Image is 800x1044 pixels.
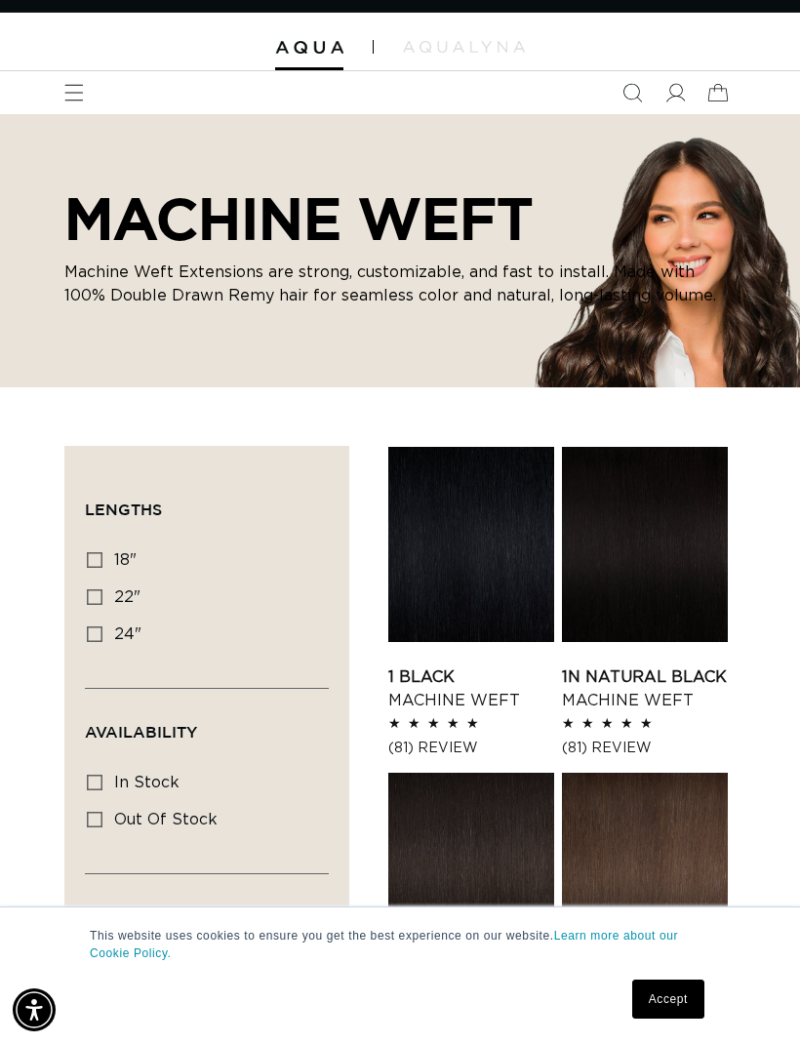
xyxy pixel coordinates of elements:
[53,71,96,114] summary: Menu
[64,261,736,307] p: Machine Weft Extensions are strong, customizable, and fast to install. Made with 100% Double Draw...
[85,466,329,537] summary: Lengths (0 selected)
[114,589,140,605] span: 22"
[85,723,197,741] span: Availability
[13,988,56,1031] div: Accessibility Menu
[64,184,736,253] h2: MACHINE WEFT
[275,41,343,55] img: Aqua Hair Extensions
[85,689,329,759] summary: Availability (0 selected)
[562,665,728,712] a: 1N Natural Black Machine Weft
[114,626,141,642] span: 24"
[85,501,162,518] span: Lengths
[85,874,329,944] summary: Color Shades (0 selected)
[403,41,525,53] img: aqualyna.com
[90,927,710,962] p: This website uses cookies to ensure you get the best experience on our website.
[632,980,704,1019] a: Accept
[114,812,218,827] span: Out of stock
[611,71,654,114] summary: Search
[114,552,137,568] span: 18"
[388,665,554,712] a: 1 Black Machine Weft
[114,775,180,790] span: In stock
